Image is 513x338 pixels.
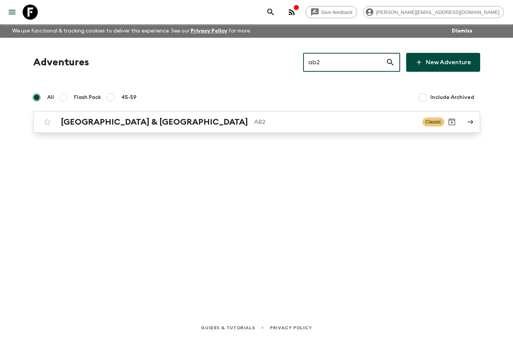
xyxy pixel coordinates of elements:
a: Give feedback [305,6,357,18]
input: e.g. AR1, Argentina [303,52,386,73]
a: Privacy Policy [270,324,312,332]
button: search adventures [263,5,278,20]
p: AB2 [254,117,416,127]
div: [PERSON_NAME][EMAIL_ADDRESS][DOMAIN_NAME] [363,6,504,18]
a: New Adventure [406,53,480,72]
span: All [47,94,54,101]
a: Privacy Policy [191,28,227,34]
span: Classic [422,117,444,127]
span: Flash Pack [74,94,101,101]
a: [GEOGRAPHIC_DATA] & [GEOGRAPHIC_DATA]AB2ClassicArchive [33,111,480,133]
span: [PERSON_NAME][EMAIL_ADDRESS][DOMAIN_NAME] [372,9,504,15]
h1: Adventures [33,55,89,70]
button: menu [5,5,20,20]
p: We use functional & tracking cookies to deliver this experience. See our for more. [9,24,254,38]
button: Dismiss [450,26,474,36]
span: 45-59 [121,94,137,101]
a: Guides & Tutorials [201,324,255,332]
h2: [GEOGRAPHIC_DATA] & [GEOGRAPHIC_DATA] [61,117,248,127]
span: Include Archived [430,94,474,101]
button: Archive [444,114,459,130]
span: Give feedback [317,9,357,15]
